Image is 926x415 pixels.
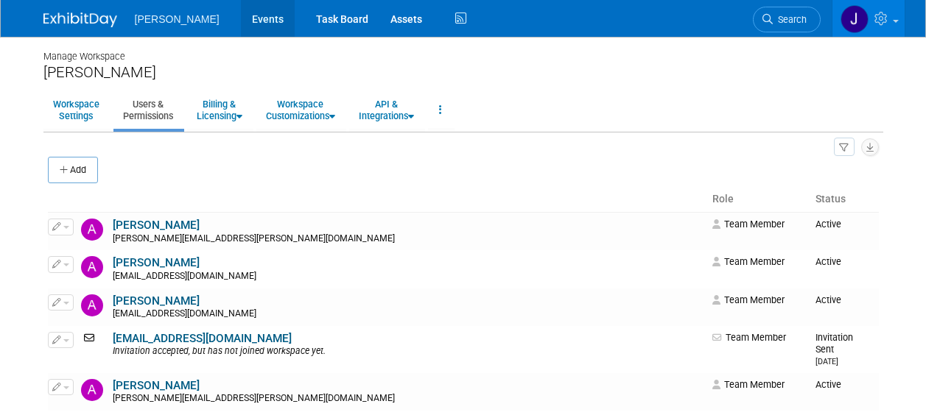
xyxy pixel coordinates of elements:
[187,92,252,128] a: Billing &Licensing
[706,187,810,212] th: Role
[48,157,98,183] button: Add
[753,7,821,32] a: Search
[113,346,704,358] div: Invitation accepted, but has not joined workspace yet.
[81,256,103,278] img: Abass Moshrefnoory
[81,219,103,241] img: Aaron Meyer
[113,308,704,320] div: [EMAIL_ADDRESS][DOMAIN_NAME]
[113,271,704,283] div: [EMAIL_ADDRESS][DOMAIN_NAME]
[773,14,807,25] span: Search
[810,187,878,212] th: Status
[81,294,103,316] img: Amy Bigelow
[815,219,841,230] span: Active
[841,5,869,33] img: Jennifer Cheatham
[43,63,883,82] div: [PERSON_NAME]
[815,332,853,366] span: Invitation Sent
[815,294,841,305] span: Active
[43,37,883,63] div: Manage Workspace
[43,13,117,27] img: ExhibitDay
[43,92,109,128] a: WorkspaceSettings
[815,357,838,366] small: [DATE]
[113,393,704,405] div: [PERSON_NAME][EMAIL_ADDRESS][PERSON_NAME][DOMAIN_NAME]
[113,379,200,392] a: [PERSON_NAME]
[113,332,292,345] a: [EMAIL_ADDRESS][DOMAIN_NAME]
[712,379,785,390] span: Team Member
[256,92,345,128] a: WorkspaceCustomizations
[113,233,704,245] div: [PERSON_NAME][EMAIL_ADDRESS][PERSON_NAME][DOMAIN_NAME]
[81,379,103,401] img: Anna Mizell
[712,294,785,305] span: Team Member
[349,92,424,128] a: API &Integrations
[815,256,841,267] span: Active
[712,256,785,267] span: Team Member
[815,379,841,390] span: Active
[135,13,220,25] span: [PERSON_NAME]
[113,294,200,308] a: [PERSON_NAME]
[712,219,785,230] span: Team Member
[712,332,786,343] span: Team Member
[113,92,183,128] a: Users &Permissions
[113,219,200,232] a: [PERSON_NAME]
[113,256,200,269] a: [PERSON_NAME]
